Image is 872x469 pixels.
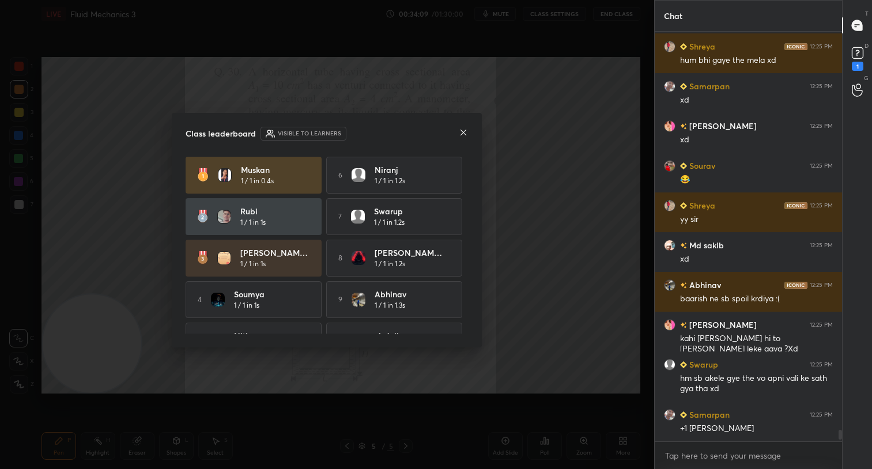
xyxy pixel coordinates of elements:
img: 9a4fcae35e3d435a81bd3a42a155343f.jpg [664,41,675,52]
p: Chat [655,1,692,31]
h4: Swarup [374,205,446,217]
h6: Abhinav [687,279,721,291]
img: ecfc9446e7cc4f6b849e144ae89984cf.jpg [218,168,232,182]
h5: 1 / 1 in 1s [234,300,259,311]
h4: Niranj [375,164,446,176]
p: T [865,9,869,18]
img: iconic-dark.1390631f.png [784,202,807,209]
h5: 4 [198,294,202,305]
img: Learner_Badge_beginner_1_8b307cf2a0.svg [680,202,687,209]
div: 12:25 PM [810,411,833,418]
h6: [PERSON_NAME] [687,319,757,331]
img: no-rating-badge.077c3623.svg [680,282,687,289]
img: no-rating-badge.077c3623.svg [680,243,687,249]
div: yy sir [680,214,833,225]
h4: Class leaderboard [186,127,256,139]
img: 74c3901d45b143be90b683a3bb89174d.jpg [352,251,365,265]
img: 22b18ee9d80e428b9f381914b2baddeb.jpg [664,240,675,251]
img: 69bf3916e3c6485f824e6c062c38a48c.jpg [664,81,675,92]
img: iconic-dark.1390631f.png [784,282,807,289]
img: iconic-dark.1390631f.png [784,43,807,50]
h4: [PERSON_NAME]... [375,247,446,259]
img: no-rating-badge.077c3623.svg [680,322,687,328]
img: no-rating-badge.077c3623.svg [680,123,687,130]
div: 12:25 PM [810,322,833,328]
div: 12:25 PM [810,361,833,368]
h6: Sourav [687,160,715,172]
h4: Anjali [377,330,448,342]
img: c21b1e81a651426ba1e48d7baf10fc39.jpg [211,293,225,307]
img: Learner_Badge_beginner_1_8b307cf2a0.svg [680,43,687,50]
div: xd [680,254,833,265]
h5: 1 / 1 in 0.4s [241,176,274,186]
h6: Samarpan [687,80,730,92]
h5: 7 [338,211,342,222]
div: +1 [PERSON_NAME] [680,423,833,434]
h6: Md sakib [687,239,724,251]
img: rank-1.ed6cb560.svg [197,168,208,182]
h4: [PERSON_NAME] ... [240,247,312,259]
img: 9a4fcae35e3d435a81bd3a42a155343f.jpg [664,200,675,211]
img: 9d2a214c15ad4987b73433e9d6958ce4.jpg [217,251,231,265]
h5: 8 [338,253,342,263]
img: 5d177d4d385042bd9dd0e18a1f053975.jpg [664,120,675,132]
h5: 1 / 1 in 1s [240,217,266,228]
img: 1f3b757abf004c6eb6b683919a65b953.jpg [217,210,231,224]
div: hm sb akele gye the vo apni vali ke sath gya tha xd [680,373,833,395]
h6: Visible to learners [278,129,341,138]
div: 12:25 PM [810,202,833,209]
div: 😂 [680,174,833,186]
div: hum bhi gaye the mela xd [680,55,833,66]
img: Learner_Badge_beginner_1_8b307cf2a0.svg [680,83,687,90]
h6: Shreya [687,199,715,211]
div: baarish ne sb spoil krdiya :( [680,293,833,305]
h6: Samarpan [687,409,730,421]
img: rank-3.169bc593.svg [197,251,207,265]
h4: Soumya [234,288,305,300]
h4: muskan [241,164,312,176]
h6: Shreya [687,40,715,52]
img: default.png [664,359,675,370]
h6: Swarup [687,358,718,370]
img: rank-2.3a33aca6.svg [197,210,207,224]
div: 12:25 PM [810,282,833,289]
p: D [865,41,869,50]
div: 12:25 PM [810,162,833,169]
div: 12:25 PM [810,83,833,90]
img: Learner_Badge_beginner_1_8b307cf2a0.svg [680,162,687,169]
img: e14f1b8710c648628ba45933f4e248d2.jpg [664,160,675,172]
h4: Rubi [240,205,312,217]
h4: Nitin [234,330,305,342]
img: default.png [351,210,365,224]
h5: 1 / 1 in 1.2s [375,176,405,186]
div: 1 [852,62,863,71]
h5: 6 [338,170,342,180]
img: 158f8156d7f647c887e7214b3f2fa29f.jpg [664,279,675,291]
img: 5d177d4d385042bd9dd0e18a1f053975.jpg [664,319,675,331]
img: Learner_Badge_beginner_1_8b307cf2a0.svg [680,411,687,418]
h5: 9 [338,294,342,305]
p: G [864,74,869,82]
h5: 1 / 1 in 1.2s [375,259,405,269]
div: grid [655,32,842,441]
div: 12:25 PM [810,242,833,249]
h5: 1 / 1 in 1s [240,259,266,269]
h4: Abhinav [375,288,446,300]
img: default.png [352,168,365,182]
div: xd [680,94,833,106]
h5: 1 / 1 in 1.2s [374,217,405,228]
h5: 1 / 1 in 1.3s [375,300,405,311]
div: 12:25 PM [810,43,833,50]
div: xd [680,134,833,146]
img: 69bf3916e3c6485f824e6c062c38a48c.jpg [664,409,675,421]
div: kahi [PERSON_NAME] hi to [PERSON_NAME] leke gaya ?Xd [680,333,833,355]
img: Learner_Badge_beginner_1_8b307cf2a0.svg [680,361,687,368]
h6: [PERSON_NAME] [687,120,757,132]
div: 12:25 PM [810,123,833,130]
img: 158f8156d7f647c887e7214b3f2fa29f.jpg [352,293,365,307]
